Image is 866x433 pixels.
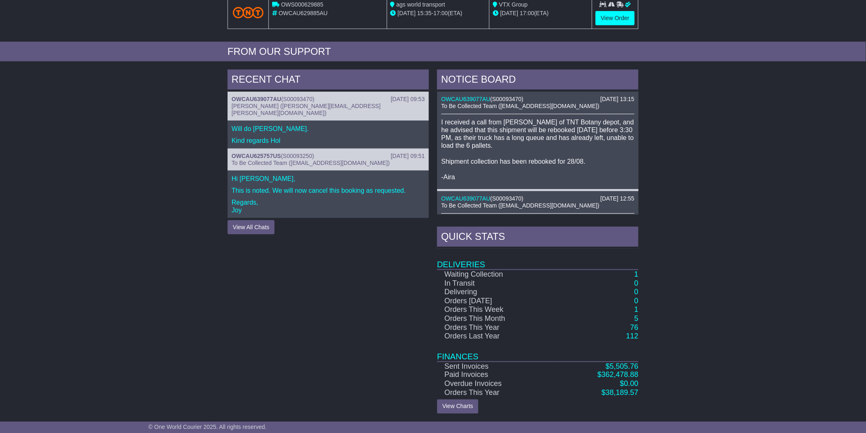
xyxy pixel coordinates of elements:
td: Orders Last Year [437,332,555,341]
a: 112 [626,332,638,340]
a: OWCAU639077AU [441,195,490,202]
div: - (ETA) [390,9,486,18]
div: [DATE] 13:15 [600,96,634,103]
span: 17:00 [433,10,448,16]
td: Orders This Month [437,314,555,323]
div: RECENT CHAT [228,70,429,92]
a: 0 [634,297,638,305]
span: To Be Collected Team ([EMAIL_ADDRESS][DOMAIN_NAME]) [441,103,599,109]
span: S00093470 [492,96,522,102]
span: OWS000629885 [281,1,324,8]
span: S00093470 [283,96,313,102]
a: OWCAU639077AU [232,96,281,102]
span: [PERSON_NAME] ([PERSON_NAME][EMAIL_ADDRESS][PERSON_NAME][DOMAIN_NAME]) [232,103,381,116]
span: [DATE] [398,10,416,16]
div: FROM OUR SUPPORT [228,46,638,58]
td: Paid Invoices [437,371,555,380]
div: (ETA) [493,9,589,18]
span: ags world transport [397,1,445,8]
td: Orders This Year [437,389,555,398]
a: $38,189.57 [602,389,638,397]
span: To Be Collected Team ([EMAIL_ADDRESS][DOMAIN_NAME]) [441,202,599,209]
p: Will do [PERSON_NAME]. [232,125,425,133]
td: Deliveries [437,249,638,270]
span: [DATE] [500,10,518,16]
div: [DATE] 09:51 [391,153,425,160]
a: 1 [634,270,638,278]
span: 362,478.88 [602,371,638,379]
img: TNT_Domestic.png [233,7,264,18]
td: In Transit [437,279,555,288]
div: ( ) [441,96,634,103]
div: Quick Stats [437,227,638,249]
a: View Order [595,11,635,25]
span: VTX Group [499,1,528,8]
span: 0.00 [624,380,638,388]
span: © One World Courier 2025. All rights reserved. [149,424,267,430]
div: NOTICE BOARD [437,70,638,92]
span: 5,505.76 [610,362,638,370]
td: Orders This Year [437,323,555,332]
a: OWCAU639077AU [441,96,490,102]
p: Kind regards Hol [232,137,425,144]
a: 76 [630,323,638,332]
span: S00093470 [492,195,522,202]
td: Orders This Week [437,305,555,314]
div: [DATE] 09:53 [391,96,425,103]
td: Delivering [437,288,555,297]
div: ( ) [232,153,425,160]
a: 0 [634,279,638,287]
a: $5,505.76 [606,362,638,370]
span: 15:35 [417,10,432,16]
a: 1 [634,305,638,313]
p: Regards, Joy [232,198,425,214]
div: ( ) [232,96,425,103]
p: Hi [PERSON_NAME], [232,175,425,183]
span: S00093250 [283,153,312,159]
a: View Charts [437,399,478,414]
div: [DATE] 12:55 [600,195,634,202]
a: OWCAU625757US [232,153,281,159]
td: Orders [DATE] [437,297,555,306]
div: ( ) [441,195,634,202]
a: $0.00 [620,380,638,388]
span: 17:00 [520,10,534,16]
td: Overdue Invoices [437,380,555,389]
td: Sent Invoices [437,362,555,371]
span: 38,189.57 [606,389,638,397]
a: 0 [634,288,638,296]
a: $362,478.88 [598,371,638,379]
span: OWCAU629885AU [279,10,328,16]
td: Finances [437,341,638,362]
p: I received a call from [PERSON_NAME] of TNT Botany depot, and he advised that this shipment will ... [441,118,634,181]
span: To Be Collected Team ([EMAIL_ADDRESS][DOMAIN_NAME]) [232,160,390,166]
a: 5 [634,314,638,322]
button: View All Chats [228,220,275,235]
p: This is noted. We will now cancel this booking as requested. [232,187,425,194]
td: Waiting Collection [437,270,555,279]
